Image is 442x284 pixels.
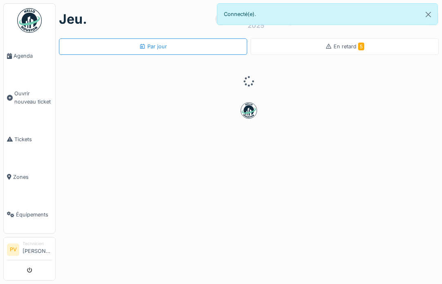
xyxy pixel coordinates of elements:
[4,158,55,196] a: Zones
[358,43,364,50] span: 5
[7,241,52,260] a: PV Technicien[PERSON_NAME]
[217,3,438,25] div: Connecté(e).
[4,196,55,233] a: Équipements
[419,4,437,25] button: Close
[4,75,55,120] a: Ouvrir nouveau ticket
[14,135,52,143] span: Tickets
[23,241,52,258] li: [PERSON_NAME]
[14,90,52,105] span: Ouvrir nouveau ticket
[139,43,167,50] div: Par jour
[23,241,52,247] div: Technicien
[16,211,52,219] span: Équipements
[59,11,87,27] h1: jeu.
[4,37,55,75] a: Agenda
[4,120,55,158] a: Tickets
[13,173,52,181] span: Zones
[248,20,264,30] div: 2025
[7,243,19,256] li: PV
[241,102,257,119] img: badge-BVDL4wpA.svg
[14,52,52,60] span: Agenda
[334,43,364,50] span: En retard
[17,8,42,33] img: Badge_color-CXgf-gQk.svg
